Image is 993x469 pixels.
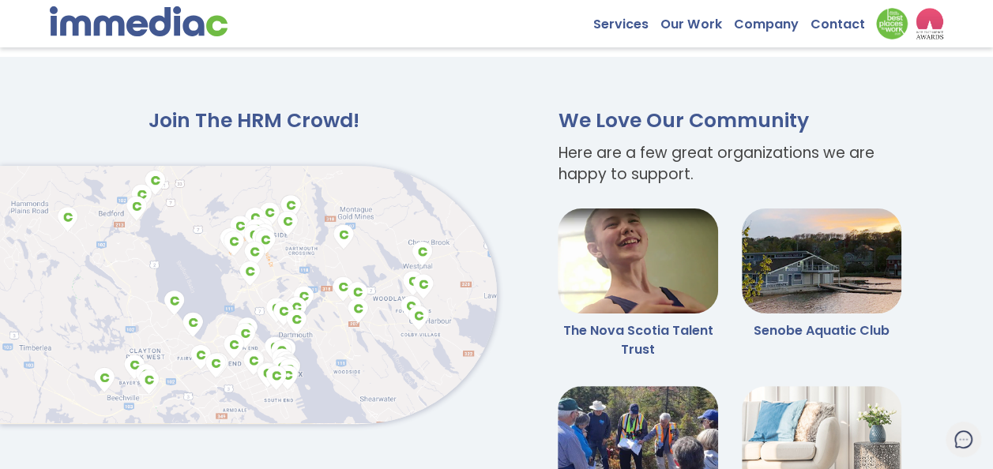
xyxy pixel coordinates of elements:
img: logo2_wea_nobg.webp [916,8,943,39]
img: Senobe Aquatic Club [742,208,902,313]
a: Our Work [660,8,733,32]
a: Contact [810,8,876,32]
h2: We Love Our Community [546,108,913,134]
img: immediac [50,6,228,36]
a: The Nova Scotia Talent Trust [563,321,713,358]
img: The Nova Scotia Talent Trust [558,208,718,313]
h4: Here are a few great organizations we are happy to support. [546,142,913,185]
a: Services [593,8,660,32]
a: Senobe Aquatic Club [754,321,890,340]
a: Company [733,8,810,32]
img: Down [876,8,908,39]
